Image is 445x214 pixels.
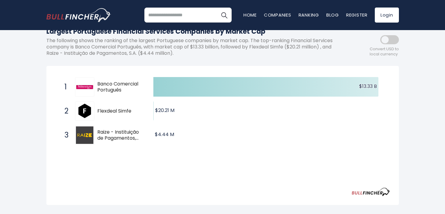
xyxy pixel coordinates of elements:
[97,81,143,94] span: Banco Comercial Português
[46,38,345,56] p: The following shows the ranking of the largest Portuguese companies by market cap. The top-rankin...
[97,108,143,114] span: Flexdeal Simfe
[299,12,319,18] a: Ranking
[76,102,93,120] img: Flexdeal Simfe
[61,82,67,92] span: 1
[46,8,111,22] img: bullfincher logo
[46,26,345,36] h1: Largest Portuguese Financial Services Companies by Market Cap
[243,12,257,18] a: Home
[76,85,93,89] img: Banco Comercial Português
[76,126,93,144] img: Raize - Instituição de Pagamentos, S.A.
[61,106,67,116] span: 2
[155,107,174,114] text: $20.21 M
[359,83,377,90] text: $13.33 B
[46,8,111,22] a: Go to homepage
[217,8,232,23] button: Search
[375,8,399,23] a: Login
[97,129,143,142] span: Raize - Instituição de Pagamentos, S.A.
[346,12,368,18] a: Register
[370,47,399,57] span: Convert USD to local currency
[264,12,291,18] a: Companies
[155,131,174,138] text: $4.44 M
[326,12,339,18] a: Blog
[61,130,67,140] span: 3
